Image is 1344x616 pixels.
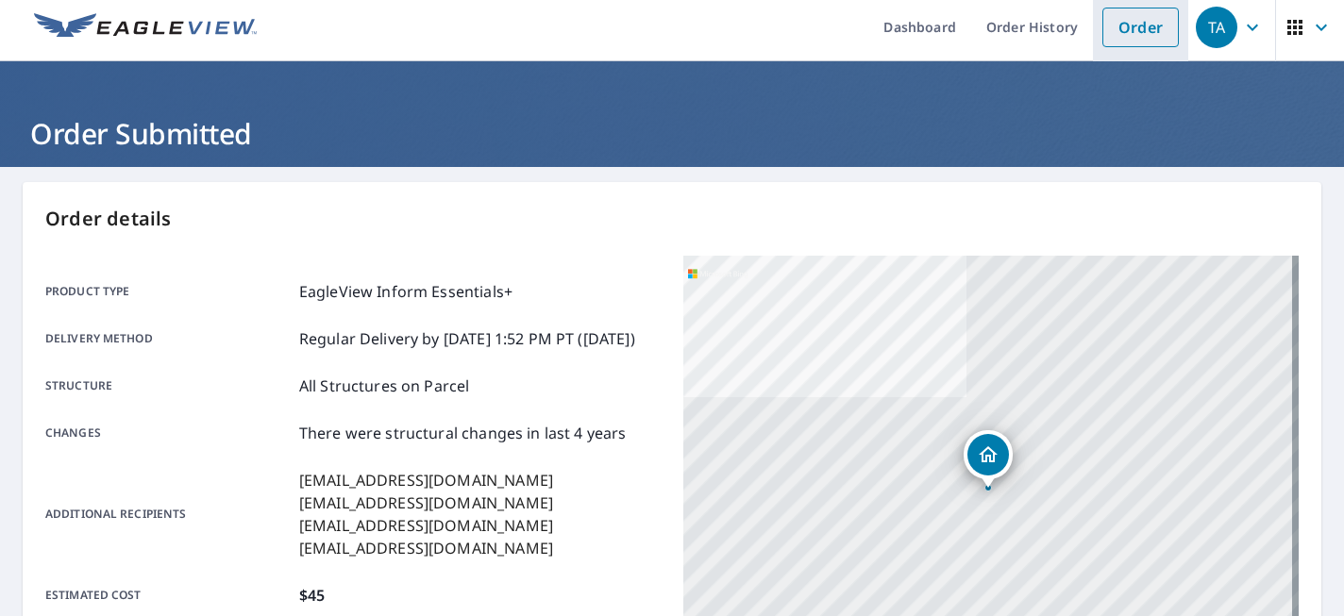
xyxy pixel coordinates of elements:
p: Order details [45,205,1299,233]
p: Delivery method [45,327,292,350]
p: Estimated cost [45,584,292,607]
p: EagleView Inform Essentials+ [299,280,512,303]
div: Dropped pin, building 1, Residential property, 535 Old York Rd Allentown, NJ 08501 [964,430,1013,489]
p: Product type [45,280,292,303]
img: EV Logo [34,13,257,42]
p: Changes [45,422,292,444]
a: Order [1102,8,1179,47]
h1: Order Submitted [23,114,1321,153]
p: [EMAIL_ADDRESS][DOMAIN_NAME] [299,469,553,491]
p: [EMAIL_ADDRESS][DOMAIN_NAME] [299,514,553,537]
p: Structure [45,375,292,397]
p: $45 [299,584,325,607]
p: There were structural changes in last 4 years [299,422,627,444]
p: [EMAIL_ADDRESS][DOMAIN_NAME] [299,491,553,514]
p: All Structures on Parcel [299,375,470,397]
p: Regular Delivery by [DATE] 1:52 PM PT ([DATE]) [299,327,635,350]
div: TA [1196,7,1237,48]
p: Additional recipients [45,469,292,559]
p: [EMAIL_ADDRESS][DOMAIN_NAME] [299,537,553,559]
